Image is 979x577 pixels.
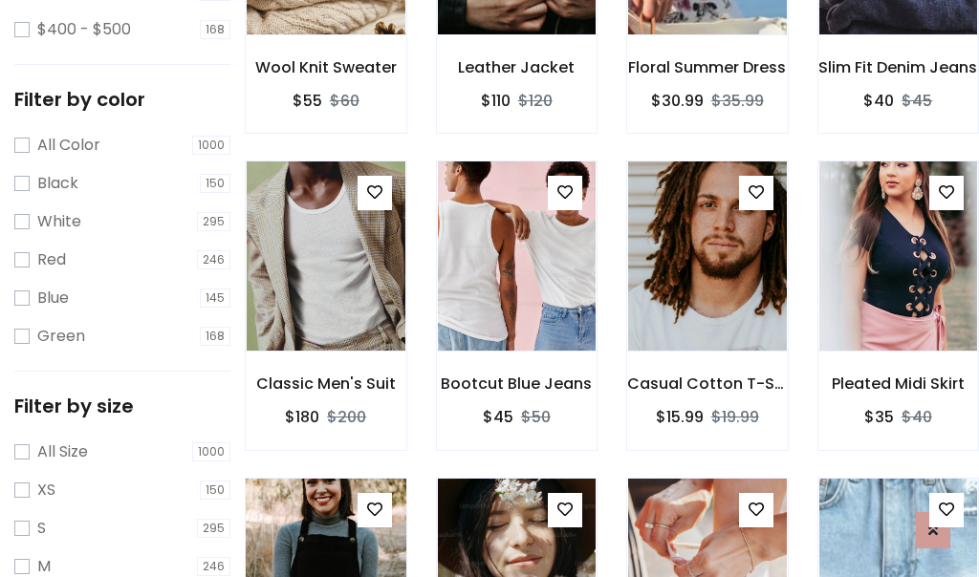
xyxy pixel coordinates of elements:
[293,92,322,110] h6: $55
[200,20,230,39] span: 168
[481,92,511,110] h6: $110
[37,134,100,157] label: All Color
[37,248,66,271] label: Red
[711,90,764,112] del: $35.99
[200,174,230,193] span: 150
[627,58,788,76] h6: Floral Summer Dress
[863,92,894,110] h6: $40
[902,90,932,112] del: $45
[37,325,85,348] label: Green
[902,406,932,428] del: $40
[437,374,598,393] h6: Bootcut Blue Jeans
[627,374,788,393] h6: Casual Cotton T-Shirt
[521,406,551,428] del: $50
[200,327,230,346] span: 168
[246,374,406,393] h6: Classic Men's Suit
[192,442,230,461] span: 1000
[197,250,230,269] span: 246
[330,90,359,112] del: $60
[192,136,230,155] span: 1000
[818,58,979,76] h6: Slim Fit Denim Jeans
[656,408,704,426] h6: $15.99
[483,408,513,426] h6: $45
[818,374,979,393] h6: Pleated Midi Skirt
[197,557,230,576] span: 246
[197,519,230,538] span: 295
[37,18,131,41] label: $400 - $500
[246,58,406,76] h6: Wool Knit Sweater
[37,440,88,463] label: All Size
[200,288,230,308] span: 145
[14,88,230,111] h5: Filter by color
[711,406,759,428] del: $19.99
[37,172,78,195] label: Black
[197,212,230,231] span: 295
[651,92,704,110] h6: $30.99
[518,90,553,112] del: $120
[864,408,894,426] h6: $35
[37,517,46,540] label: S
[37,287,69,310] label: Blue
[37,210,81,233] label: White
[437,58,598,76] h6: Leather Jacket
[285,408,319,426] h6: $180
[14,395,230,417] h5: Filter by size
[327,406,366,428] del: $200
[200,481,230,500] span: 150
[37,479,55,502] label: XS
